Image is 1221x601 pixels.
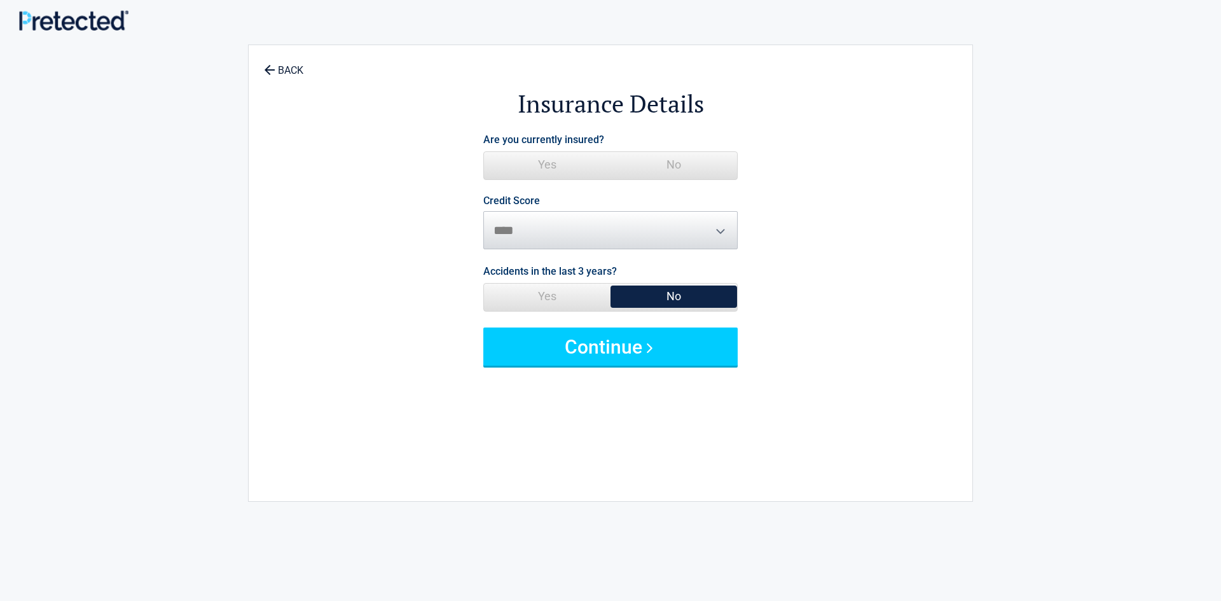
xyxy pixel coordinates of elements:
a: BACK [261,53,306,76]
button: Continue [483,328,738,366]
label: Credit Score [483,196,540,206]
span: No [610,284,737,309]
h2: Insurance Details [319,88,902,120]
img: Main Logo [19,10,128,30]
span: Yes [484,152,610,177]
span: No [610,152,737,177]
span: Yes [484,284,610,309]
label: Are you currently insured? [483,131,604,148]
label: Accidents in the last 3 years? [483,263,617,280]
